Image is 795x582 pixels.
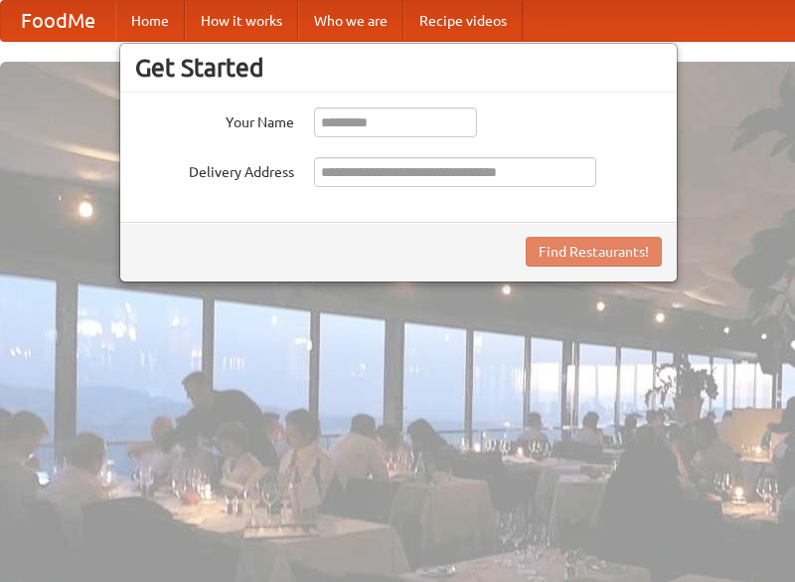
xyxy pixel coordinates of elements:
a: Recipe videos [403,1,523,41]
h3: Get Started [135,53,662,83]
label: Delivery Address [135,157,294,182]
a: FoodMe [1,1,115,41]
a: Home [115,1,185,41]
a: Who we are [298,1,403,41]
a: How it works [185,1,298,41]
button: Find Restaurants! [526,237,662,267]
label: Your Name [135,107,294,132]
